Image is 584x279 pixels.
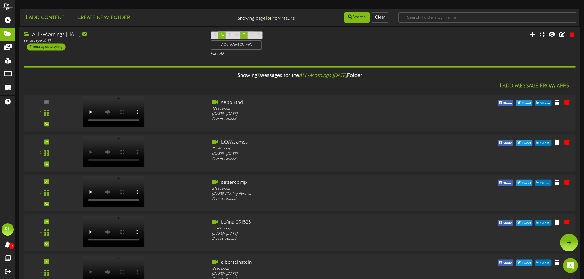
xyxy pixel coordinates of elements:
span: 0 [9,243,14,249]
div: 10 seconds [212,146,433,151]
span: Share [539,140,551,147]
button: Tweet [516,260,532,266]
div: sepbirthd [212,99,433,106]
span: W [235,33,239,37]
span: Share [502,140,513,147]
div: KR [2,223,14,236]
span: Share [502,220,513,227]
span: Share [502,260,513,267]
div: 7:00 AM - 1:00 PM [211,40,262,49]
span: T [228,33,231,37]
button: Share [535,260,552,266]
button: Share [498,220,514,226]
button: Share [498,260,514,266]
div: [DATE] - Playing Forever [212,191,433,197]
button: Add Content [22,14,66,22]
i: ALL-Mornings [DATE] [299,73,347,78]
span: Tweet [521,260,532,267]
span: Share [502,100,513,107]
span: Tweet [521,100,532,107]
div: 32 seconds [212,226,433,231]
button: Share [498,180,514,186]
div: 13 seconds [212,106,433,111]
button: Clear [371,12,389,23]
span: Share [502,180,513,187]
div: [DATE] - [DATE] [212,151,433,156]
div: alberteinstein [212,259,433,266]
div: Landscape ( 16:9 ) [24,38,201,43]
div: Showing Messages for the Folder [19,69,580,82]
span: S [258,33,260,37]
button: Share [535,220,552,226]
button: Share [535,100,552,106]
strong: 1 [265,16,267,21]
div: Direct Upload [212,197,433,202]
strong: 4 [279,16,282,21]
span: Share [539,260,551,267]
div: LBfinal091525 [212,219,433,226]
button: Search [344,12,370,23]
div: [DATE] - [DATE] [212,271,433,277]
span: S [214,33,216,37]
div: 8 seconds [212,266,433,271]
div: 31 seconds [212,186,433,191]
span: Share [539,220,551,227]
button: Tweet [516,220,532,226]
button: Tweet [516,140,532,146]
span: Tweet [521,220,532,227]
button: Share [498,140,514,146]
div: Open Intercom Messenger [563,258,578,273]
button: Create New Folder [71,14,132,22]
div: [DATE] - [DATE] [212,111,433,117]
span: Tweet [521,180,532,187]
div: Showing page of for results [206,12,300,22]
div: settercomp [212,179,433,186]
div: Direct Upload [212,236,433,242]
div: 7 messages playing [27,43,65,50]
span: 7 [257,73,259,78]
span: Tweet [521,140,532,147]
div: EOMJames [212,139,433,146]
button: Tweet [516,180,532,186]
div: [DATE] - [DATE] [212,231,433,236]
div: ALL-Mornings [DATE] [24,31,201,38]
div: Play All [211,51,388,56]
input: -- Search Folders by Name -- [398,12,577,23]
button: Share [535,180,552,186]
strong: 1 [272,16,273,21]
span: Share [539,180,551,187]
span: Share [539,100,551,107]
div: Direct Upload [212,157,433,162]
button: Share [498,100,514,106]
span: F [250,33,253,37]
span: M [220,33,224,37]
button: Add Message From Apps [496,82,571,90]
button: Share [535,140,552,146]
button: Tweet [516,100,532,106]
span: T [243,33,245,37]
div: Direct Upload [212,117,433,122]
